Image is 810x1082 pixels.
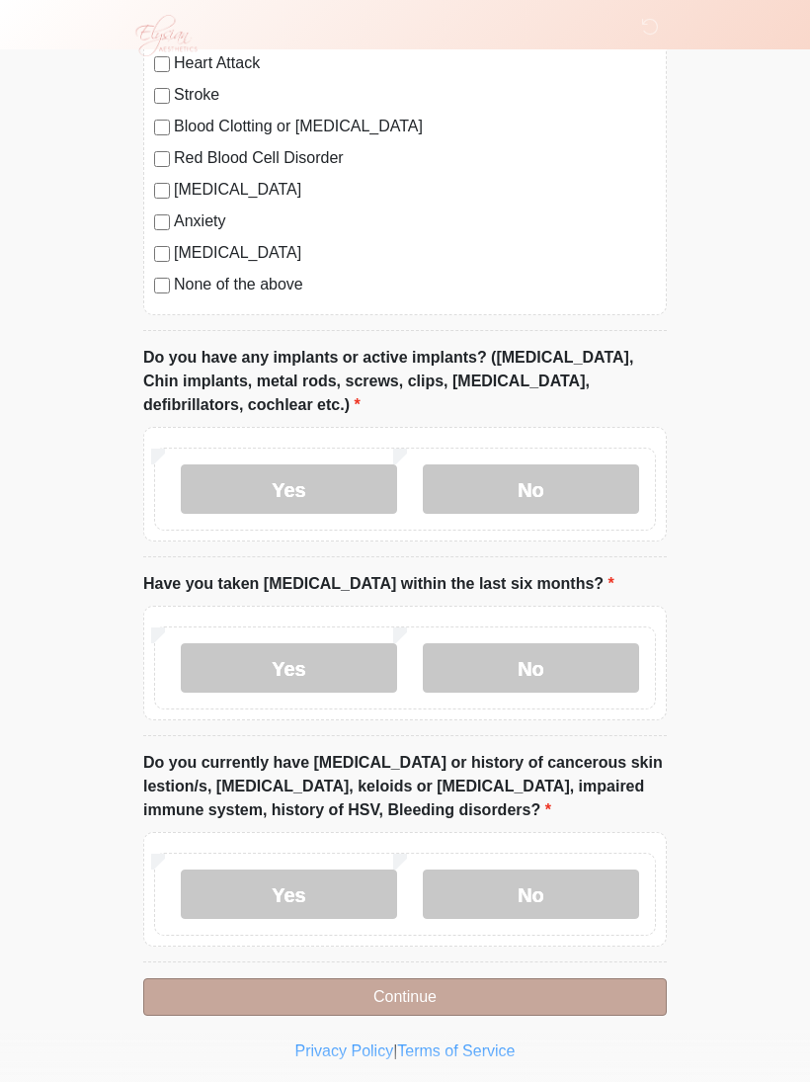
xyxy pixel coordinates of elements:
[295,1042,394,1059] a: Privacy Policy
[181,870,397,919] label: Yes
[154,88,170,104] input: Stroke
[181,464,397,514] label: Yes
[154,278,170,293] input: None of the above
[174,209,656,233] label: Anxiety
[423,464,639,514] label: No
[143,751,667,822] label: Do you currently have [MEDICAL_DATA] or history of cancerous skin lestion/s, [MEDICAL_DATA], kelo...
[143,572,614,596] label: Have you taken [MEDICAL_DATA] within the last six months?
[181,643,397,693] label: Yes
[154,120,170,135] input: Blood Clotting or [MEDICAL_DATA]
[174,178,656,202] label: [MEDICAL_DATA]
[174,146,656,170] label: Red Blood Cell Disorder
[143,978,667,1016] button: Continue
[393,1042,397,1059] a: |
[174,273,656,296] label: None of the above
[423,870,639,919] label: No
[154,151,170,167] input: Red Blood Cell Disorder
[123,15,206,56] img: Elysian Aesthetics Logo
[143,346,667,417] label: Do you have any implants or active implants? ([MEDICAL_DATA], Chin implants, metal rods, screws, ...
[397,1042,515,1059] a: Terms of Service
[174,115,656,138] label: Blood Clotting or [MEDICAL_DATA]
[423,643,639,693] label: No
[154,214,170,230] input: Anxiety
[174,241,656,265] label: [MEDICAL_DATA]
[174,83,656,107] label: Stroke
[154,246,170,262] input: [MEDICAL_DATA]
[154,183,170,199] input: [MEDICAL_DATA]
